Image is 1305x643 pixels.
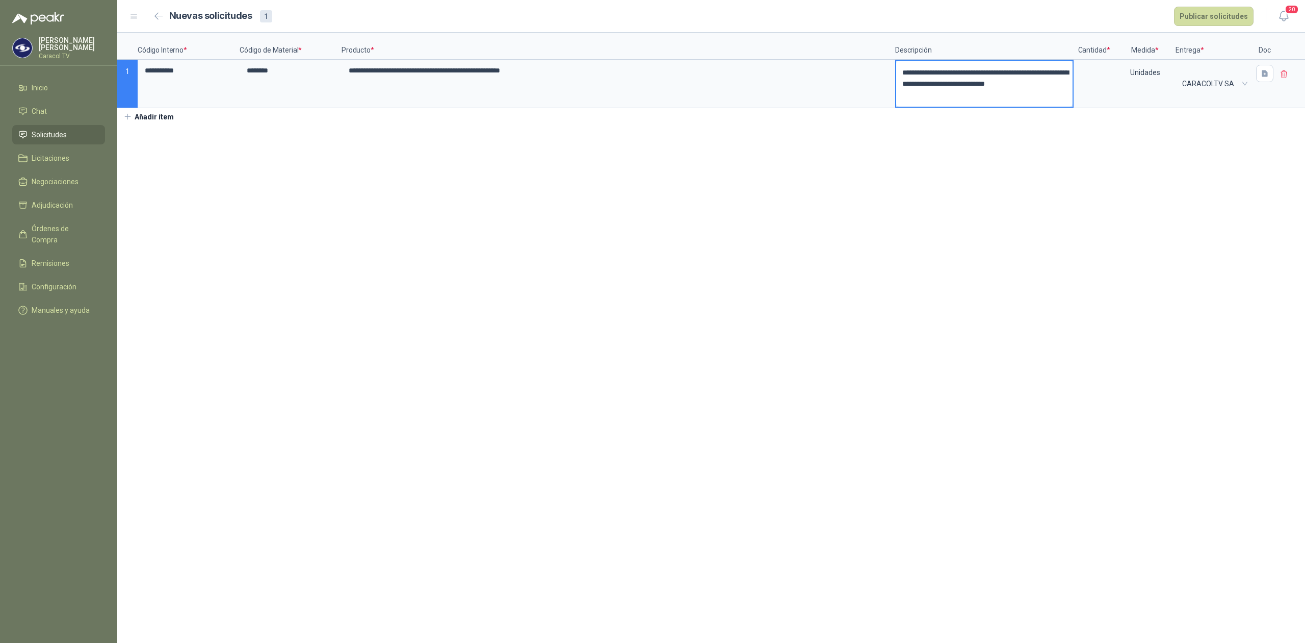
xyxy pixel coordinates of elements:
span: Manuales y ayuda [32,305,90,316]
img: Company Logo [13,38,32,58]
a: Negociaciones [12,172,105,191]
span: CARACOLTV SA [1182,76,1245,91]
p: Cantidad [1074,33,1114,60]
span: Inicio [32,82,48,93]
p: Descripción [895,33,1074,60]
a: Inicio [12,78,105,97]
button: 20 [1274,7,1293,26]
span: Chat [32,106,47,117]
button: Añadir ítem [117,108,180,126]
span: Adjudicación [32,200,73,211]
p: Producto [342,33,895,60]
p: Doc [1252,33,1277,60]
span: Solicitudes [32,129,67,140]
a: Solicitudes [12,125,105,144]
a: Órdenes de Compra [12,219,105,250]
span: Órdenes de Compra [32,223,95,245]
span: Licitaciones [32,153,69,164]
img: Logo peakr [12,12,64,24]
a: Adjudicación [12,195,105,215]
p: Caracol TV [39,53,105,59]
p: 1 [117,60,138,108]
span: Remisiones [32,258,69,269]
p: Entrega [1176,33,1252,60]
h2: Nuevas solicitudes [169,9,252,23]
p: Código Interno [138,33,240,60]
a: Configuración [12,277,105,296]
p: Medida [1114,33,1176,60]
a: Licitaciones [12,149,105,168]
span: 20 [1285,5,1299,14]
button: Publicar solicitudes [1174,7,1254,26]
span: Configuración [32,281,76,292]
div: 1 [260,10,272,22]
a: Remisiones [12,254,105,273]
div: Unidades [1115,61,1174,84]
p: Código de Material [240,33,342,60]
a: Chat [12,102,105,121]
span: Negociaciones [32,176,79,187]
a: Manuales y ayuda [12,301,105,320]
p: [PERSON_NAME] [PERSON_NAME] [39,37,105,51]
